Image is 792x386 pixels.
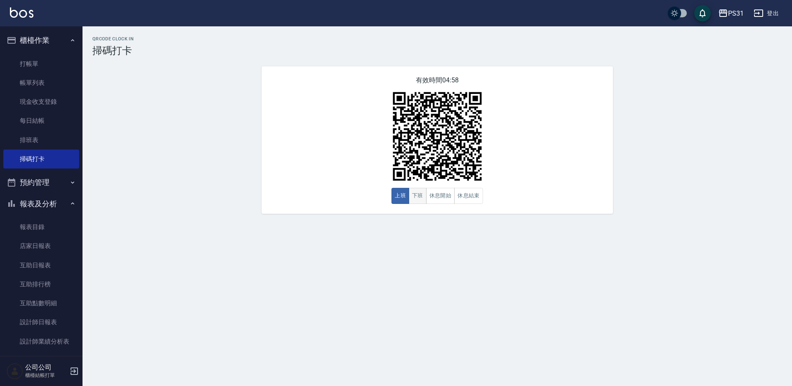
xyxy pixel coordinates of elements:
[3,92,79,111] a: 現金收支登錄
[3,218,79,236] a: 報表目錄
[750,6,782,21] button: 登出
[3,111,79,130] a: 每日結帳
[3,332,79,351] a: 設計師業績分析表
[391,188,409,204] button: 上班
[3,30,79,51] button: 櫃檯作業
[728,8,744,19] div: PS31
[3,275,79,294] a: 互助排行榜
[3,150,79,168] a: 掃碼打卡
[715,5,747,22] button: PS31
[3,313,79,332] a: 設計師日報表
[3,351,79,370] a: 設計師排行榜
[10,7,33,18] img: Logo
[25,363,67,372] h5: 公司公司
[3,256,79,275] a: 互助日報表
[92,36,782,42] h2: QRcode Clock In
[3,172,79,193] button: 預約管理
[694,5,711,21] button: save
[426,188,455,204] button: 休息開始
[3,73,79,92] a: 帳單列表
[409,188,427,204] button: 下班
[7,363,23,379] img: Person
[262,66,613,214] div: 有效時間 04:58
[92,45,782,56] h3: 掃碼打卡
[454,188,483,204] button: 休息結束
[3,236,79,255] a: 店家日報表
[3,294,79,313] a: 互助點數明細
[3,193,79,215] button: 報表及分析
[25,372,67,379] p: 櫃檯結帳打單
[3,54,79,73] a: 打帳單
[3,131,79,150] a: 排班表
